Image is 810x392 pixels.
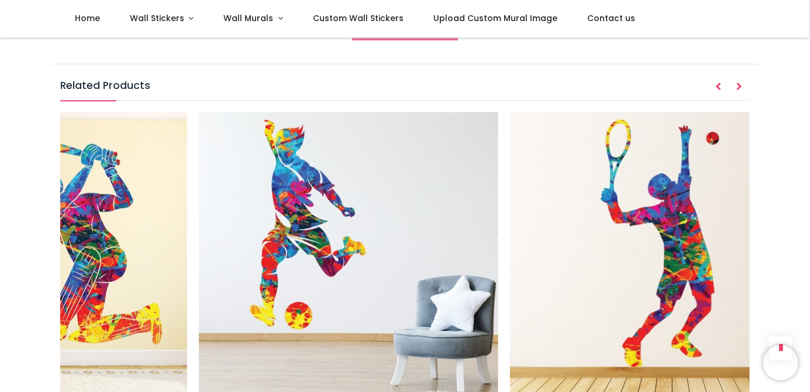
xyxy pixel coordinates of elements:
span: Home [75,12,100,24]
span: Contact us [588,12,636,24]
h5: Related Products [60,78,750,101]
span: Upload Custom Mural Image [433,12,557,24]
span: Custom Wall Stickers [313,12,404,24]
span: Wall Murals [224,12,274,24]
span: Wall Stickers [130,12,184,24]
iframe: Brevo live chat [763,345,798,380]
button: Prev [708,77,729,97]
button: Next [729,77,750,97]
